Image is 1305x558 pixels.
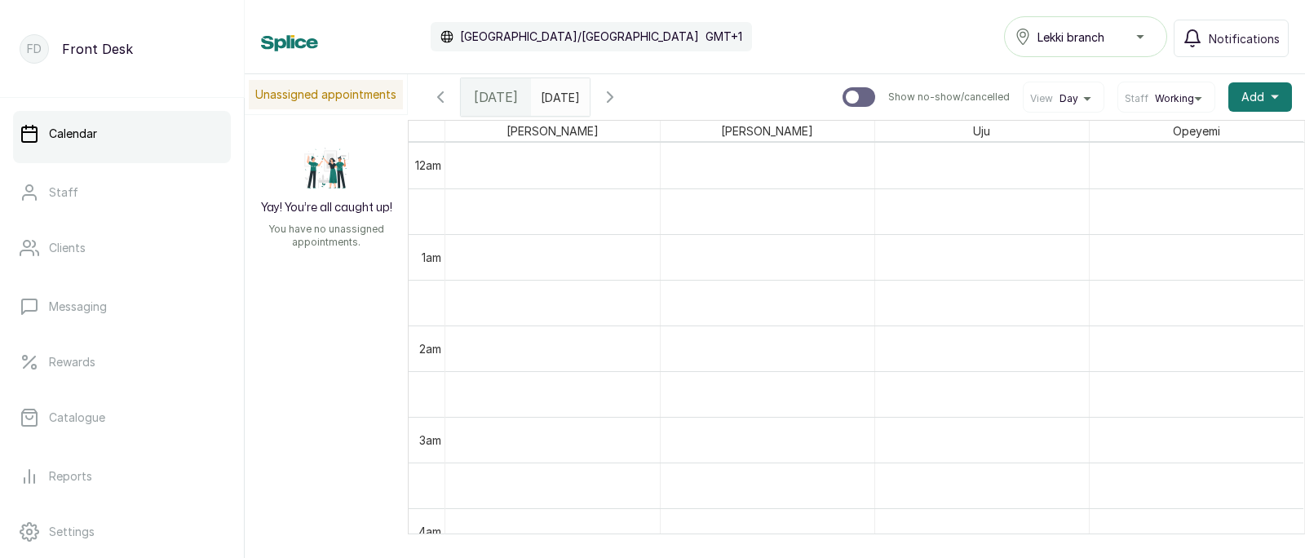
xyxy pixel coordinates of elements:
span: View [1030,92,1053,105]
span: Notifications [1209,30,1280,47]
a: Calendar [13,111,231,157]
p: Calendar [49,126,97,142]
span: [DATE] [474,87,518,107]
p: GMT+1 [706,29,742,45]
p: Reports [49,468,92,485]
span: Lekki branch [1037,29,1104,46]
p: Messaging [49,299,107,315]
a: Catalogue [13,395,231,441]
p: Settings [49,524,95,540]
button: Lekki branch [1004,16,1167,57]
a: Rewards [13,339,231,385]
button: Notifications [1174,20,1289,57]
span: Day [1059,92,1078,105]
span: Working [1155,92,1194,105]
button: Add [1228,82,1292,112]
p: Show no-show/cancelled [888,91,1010,104]
a: Reports [13,454,231,499]
span: Uju [970,121,993,141]
div: 3am [416,432,445,449]
div: 12am [412,157,445,174]
a: Staff [13,170,231,215]
a: Settings [13,509,231,555]
p: You have no unassigned appointments. [254,223,398,249]
div: [DATE] [461,78,531,116]
span: Opeyemi [1170,121,1223,141]
p: Catalogue [49,410,105,426]
p: [GEOGRAPHIC_DATA]/[GEOGRAPHIC_DATA] [460,29,699,45]
p: Unassigned appointments [249,80,403,109]
a: Clients [13,225,231,271]
p: Front Desk [62,39,133,59]
button: StaffWorking [1125,92,1208,105]
span: [PERSON_NAME] [503,121,602,141]
div: 1am [418,249,445,266]
div: 2am [416,340,445,357]
span: Add [1241,89,1264,105]
p: Staff [49,184,78,201]
div: 4am [415,523,445,540]
button: ViewDay [1030,92,1097,105]
p: Clients [49,240,86,256]
p: FD [27,41,42,57]
span: Staff [1125,92,1148,105]
h2: Yay! You’re all caught up! [261,200,392,216]
p: Rewards [49,354,95,370]
span: [PERSON_NAME] [718,121,816,141]
a: Messaging [13,284,231,330]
